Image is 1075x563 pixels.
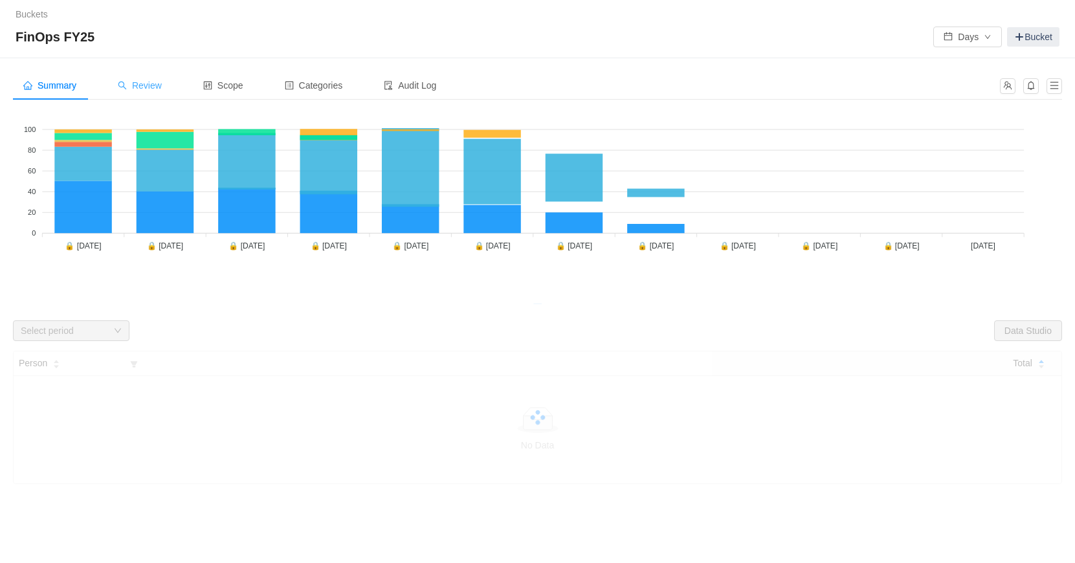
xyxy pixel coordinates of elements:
[474,241,511,250] tspan: 🔒 [DATE]
[384,81,393,90] i: icon: audit
[16,27,102,47] span: FinOps FY25
[720,241,756,250] tspan: 🔒 [DATE]
[28,167,36,175] tspan: 60
[1023,78,1039,94] button: icon: bell
[1047,78,1062,94] button: icon: menu
[21,324,107,337] div: Select period
[114,327,122,336] i: icon: down
[285,80,343,91] span: Categories
[392,241,428,250] tspan: 🔒 [DATE]
[65,241,101,250] tspan: 🔒 [DATE]
[384,80,436,91] span: Audit Log
[28,208,36,216] tspan: 20
[28,146,36,154] tspan: 80
[971,241,995,250] tspan: [DATE]
[933,27,1002,47] button: icon: calendarDaysicon: down
[23,80,76,91] span: Summary
[24,126,36,133] tspan: 100
[1007,27,1059,47] a: Bucket
[23,81,32,90] i: icon: home
[285,81,294,90] i: icon: profile
[203,81,212,90] i: icon: control
[118,81,127,90] i: icon: search
[32,229,36,237] tspan: 0
[556,241,592,250] tspan: 🔒 [DATE]
[147,241,183,250] tspan: 🔒 [DATE]
[118,80,162,91] span: Review
[228,241,265,250] tspan: 🔒 [DATE]
[28,188,36,195] tspan: 40
[311,241,347,250] tspan: 🔒 [DATE]
[637,241,674,250] tspan: 🔒 [DATE]
[801,241,837,250] tspan: 🔒 [DATE]
[1000,78,1015,94] button: icon: team
[16,9,48,19] a: Buckets
[883,241,920,250] tspan: 🔒 [DATE]
[203,80,243,91] span: Scope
